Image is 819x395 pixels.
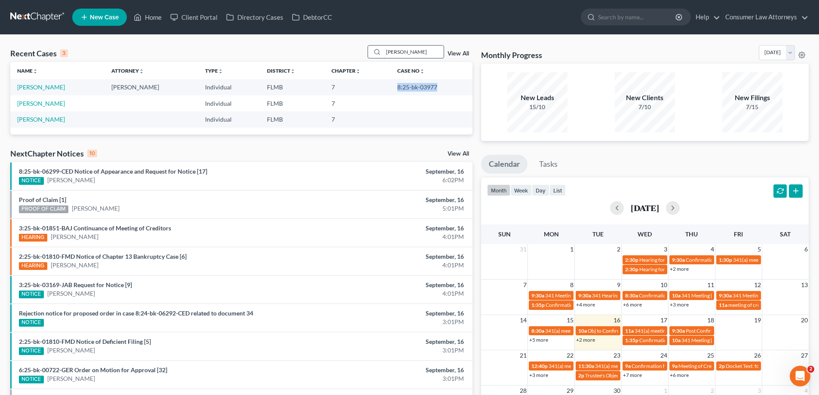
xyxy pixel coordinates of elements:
[588,328,674,334] span: Obj to Confirmation [PERSON_NAME]
[670,301,689,308] a: +3 more
[129,9,166,25] a: Home
[672,363,678,369] span: 9a
[51,261,98,269] a: [PERSON_NAME]
[615,93,675,103] div: New Clients
[544,230,559,238] span: Mon
[519,350,528,361] span: 21
[686,257,776,263] span: Confirmation Hearing [PERSON_NAME]
[672,257,685,263] span: 9:30a
[19,347,44,355] div: NOTICE
[111,67,144,74] a: Attorneyunfold_more
[17,100,65,107] a: [PERSON_NAME]
[321,224,464,233] div: September, 16
[531,292,544,299] span: 9:30a
[19,291,44,298] div: NOTICE
[576,337,595,343] a: +2 more
[733,292,802,299] span: 341 Meeting [PERSON_NAME]
[267,67,295,74] a: Districtunfold_more
[321,318,464,326] div: 3:01PM
[625,266,638,273] span: 2:30p
[19,262,47,270] div: HEARING
[625,328,634,334] span: 11a
[613,350,621,361] span: 23
[19,366,167,374] a: 6:25-bk-00722-GER Order on Motion for Approval [32]
[635,328,763,334] span: 341(a) meeting for [PERSON_NAME] & [PERSON_NAME]
[722,103,782,111] div: 7/15
[800,280,809,290] span: 13
[625,292,638,299] span: 8:30a
[321,289,464,298] div: 4:01PM
[522,280,528,290] span: 7
[321,252,464,261] div: September, 16
[625,363,631,369] span: 9a
[659,350,668,361] span: 24
[19,196,66,203] a: Proof of Claim [1]
[639,266,752,273] span: Hearing for [PERSON_NAME] & [PERSON_NAME]
[19,309,253,317] a: Rejection notice for proposed order in case 8:24-bk-06292-CED related to document 34
[448,51,469,57] a: View All
[691,9,720,25] a: Help
[578,363,594,369] span: 11:30a
[659,280,668,290] span: 10
[33,69,38,74] i: unfold_more
[356,69,361,74] i: unfold_more
[800,315,809,325] span: 20
[790,366,810,386] iframe: Intercom live chat
[51,233,98,241] a: [PERSON_NAME]
[321,204,464,213] div: 5:01PM
[507,93,567,103] div: New Leads
[719,302,727,308] span: 11a
[706,350,715,361] span: 25
[19,168,207,175] a: 8:25-bk-06299-CED Notice of Appearance and Request for Notice [17]
[260,95,325,111] td: FLMB
[166,9,222,25] a: Client Portal
[672,328,685,334] span: 9:30a
[706,280,715,290] span: 11
[576,301,595,308] a: +4 more
[719,363,725,369] span: 2p
[10,48,68,58] div: Recent Cases
[686,328,787,334] span: Post Confirmation Hearing [PERSON_NAME]
[639,292,730,299] span: Confirmation Hearing [PERSON_NAME]
[19,205,68,213] div: PROOF OF CLAIM
[87,150,97,157] div: 10
[139,69,144,74] i: unfold_more
[685,230,698,238] span: Thu
[325,95,390,111] td: 7
[481,50,542,60] h3: Monthly Progress
[19,281,132,288] a: 3:25-bk-03169-JAB Request for Notice [9]
[531,302,545,308] span: 1:35p
[10,148,97,159] div: NextChapter Notices
[722,93,782,103] div: New Filings
[780,230,791,238] span: Sat
[198,79,260,95] td: Individual
[60,49,68,57] div: 3
[260,111,325,127] td: FLMB
[487,184,510,196] button: month
[598,9,677,25] input: Search by name...
[804,244,809,254] span: 6
[529,337,548,343] a: +5 more
[19,177,44,185] div: NOTICE
[569,280,574,290] span: 8
[321,167,464,176] div: September, 16
[90,14,119,21] span: New Case
[19,224,171,232] a: 3:25-bk-01851-BAJ Continuance of Meeting of Creditors
[623,301,642,308] a: +6 more
[260,79,325,95] td: FLMB
[566,350,574,361] span: 22
[719,257,732,263] span: 1:30p
[595,363,678,369] span: 341(a) meeting for [PERSON_NAME]
[321,281,464,289] div: September, 16
[625,337,638,343] span: 1:35p
[710,244,715,254] span: 4
[663,244,668,254] span: 3
[17,83,65,91] a: [PERSON_NAME]
[498,230,511,238] span: Sun
[800,350,809,361] span: 27
[19,338,151,345] a: 2:25-bk-01810-FMD Notice of Deficient Filing [5]
[578,372,584,379] span: 2p
[47,289,95,298] a: [PERSON_NAME]
[532,184,549,196] button: day
[19,253,187,260] a: 2:25-bk-01810-FMD Notice of Chapter 13 Bankruptcy Case [6]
